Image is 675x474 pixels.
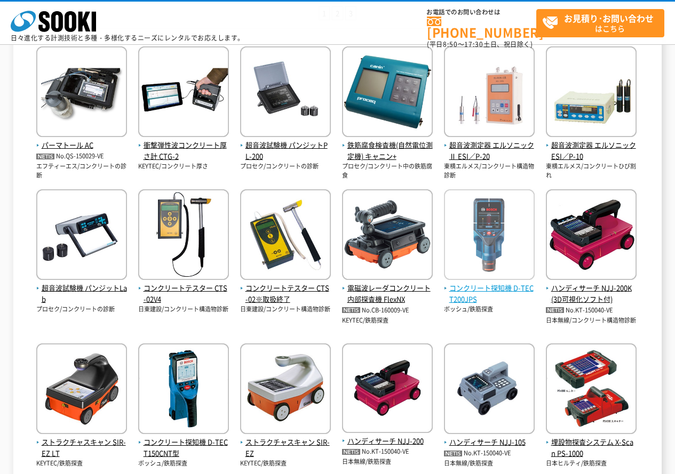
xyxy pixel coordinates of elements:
a: ハンディサーチ NJJ-105 [444,426,535,448]
img: SIR-EZ LT [36,343,127,437]
p: 日本ヒルティ/鉄筋探査 [546,459,637,468]
img: CTS-02V4 [138,189,229,283]
p: No.KT-150040-VE [444,448,535,459]
img: エルソニックⅡ ESI／P-20 [444,46,535,140]
img: D-TECT150CNT型 [138,343,229,437]
p: プロセク/コンクリートの診断 [36,305,127,314]
p: プロセク/コンクリート中の鉄筋腐食 [342,162,433,180]
a: 超音波測定器 エルソニックⅡ ESI／P-20 [444,129,535,162]
img: キャニン+ [342,46,433,140]
p: 日本無線/鉄筋探査 [342,457,433,467]
p: KEYTEC/コンクリート厚さ [138,162,229,171]
p: KEYTEC/鉄筋探査 [342,316,433,325]
a: コンクリートテスター CTS-02※取扱終了 [240,272,331,305]
span: 鉄筋腐食検査機(自然電位測定機) キャニン+ [342,140,433,162]
p: 東横エルメス/コンクリート構造物診断 [444,162,535,180]
a: 鉄筋腐食検査機(自然電位測定機) キャニン+ [342,129,433,162]
span: 超音波試験機 パンジットLab [36,283,127,305]
p: KEYTEC/鉄筋探査 [240,459,331,468]
a: ハンディサーチ NJJ-200 [342,424,433,447]
a: 超音波測定器 エルソニックESI／P-10 [546,129,637,162]
span: 17:30 [464,39,483,49]
img: エルソニックESI／P-10 [546,46,637,140]
img: NJJ-200 [342,343,433,435]
span: お電話でのお問い合わせは [427,9,536,15]
span: 超音波測定器 エルソニックⅡ ESI／P-20 [444,140,535,162]
span: ハンディサーチ NJJ-200 [342,436,433,447]
span: ハンディサーチ NJJ-105 [444,437,535,448]
img: パンジットPL-200 [240,46,331,140]
a: お見積り･お問い合わせはこちら [536,9,664,37]
p: No.QS-150029-VE [36,151,127,162]
a: 衝撃弾性波コンクリート厚さ計 CTG-2 [138,129,229,162]
span: コンクリートテスター CTS-02※取扱終了 [240,283,331,305]
a: コンクリートテスター CTS-02V4 [138,272,229,305]
p: No.KT-150040-VE [546,305,637,316]
a: ハンディサーチ NJJ-200K(3D可視化ソフト付) [546,272,637,305]
a: コンクリート探知機 D-TECT200JPS [444,272,535,305]
span: 8:50 [443,39,458,49]
span: 埋設物探査システム X-Scan PS-1000 [546,437,637,459]
img: D-TECT200JPS [444,189,535,283]
p: KEYTEC/鉄筋探査 [36,459,127,468]
a: 超音波試験機 パンジットPL-200 [240,129,331,162]
p: 日東建設/コンクリート構造物診断 [138,305,229,314]
span: コンクリート探知機 D-TECT150CNT型 [138,437,229,459]
p: 東横エルメス/コンクリートひび割れ [546,162,637,180]
span: ストラクチャスキャン SIR-EZ LT [36,437,127,459]
a: 超音波試験機 パンジットLab [36,272,127,305]
span: コンクリート探知機 D-TECT200JPS [444,283,535,305]
span: はこちら [542,10,664,36]
img: SIR-EZ [240,343,331,437]
span: 超音波測定器 エルソニックESI／P-10 [546,140,637,162]
span: (平日 ～ 土日、祝日除く) [427,39,533,49]
p: No.CB-160009-VE [342,305,433,316]
p: ボッシュ/鉄筋探査 [138,459,229,468]
a: ストラクチャスキャン SIR-EZ LT [36,426,127,459]
a: [PHONE_NUMBER] [427,17,536,38]
img: FlexNX [342,189,433,283]
p: 日々進化する計測技術と多種・多様化するニーズにレンタルでお応えします。 [11,35,244,41]
a: ストラクチャスキャン SIR-EZ [240,426,331,459]
span: コンクリートテスター CTS-02V4 [138,283,229,305]
span: 電磁波レーダコンクリート内部探査機 FlexNX [342,283,433,305]
img: X-Scan PS-1000 [546,343,637,437]
a: 電磁波レーダコンクリート内部探査機 FlexNX [342,272,433,305]
a: パーマトール AC [36,129,127,151]
span: 衝撃弾性波コンクリート厚さ計 CTG-2 [138,140,229,162]
p: 日本無線/コンクリート構造物診断 [546,316,637,325]
p: 日本無線/鉄筋探査 [444,459,535,468]
p: ボッシュ/鉄筋探査 [444,305,535,314]
p: エフティーエス/コンクリートの診断 [36,162,127,180]
a: 埋設物探査システム X-Scan PS-1000 [546,426,637,459]
a: コンクリート探知機 D-TECT150CNT型 [138,426,229,459]
strong: お見積り･お問い合わせ [564,12,654,25]
span: パーマトール AC [36,140,127,151]
img: CTG-2 [138,46,229,140]
p: プロセク/コンクリートの診断 [240,162,331,171]
img: パンジットLab [36,189,127,283]
img: NJJ-200K(3D可視化ソフト付) [546,189,637,283]
p: 日東建設/コンクリート構造物診断 [240,305,331,314]
span: 超音波試験機 パンジットPL-200 [240,140,331,162]
img: NJJ-105 [444,343,535,437]
span: ストラクチャスキャン SIR-EZ [240,437,331,459]
img: CTS-02※取扱終了 [240,189,331,283]
img: AC [36,46,127,140]
p: No.KT-150040-VE [342,446,433,457]
span: ハンディサーチ NJJ-200K(3D可視化ソフト付) [546,283,637,305]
